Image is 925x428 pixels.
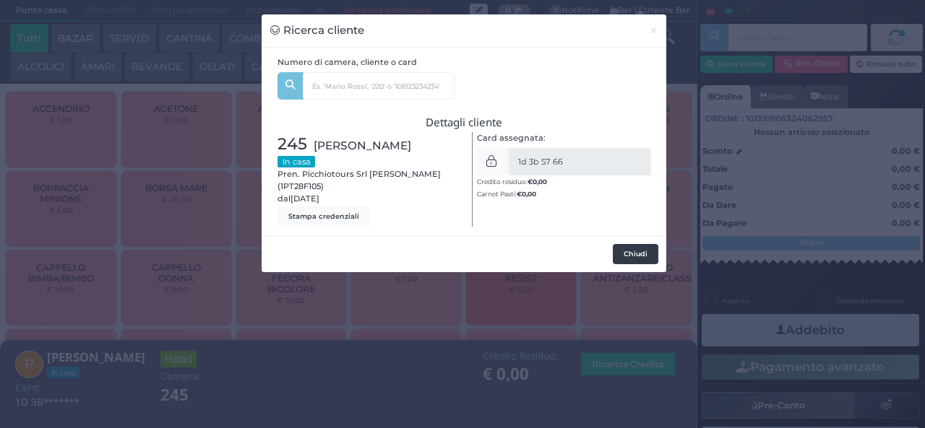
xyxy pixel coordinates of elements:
[641,14,666,47] button: Chiudi
[477,178,547,185] small: Credito residuo:
[649,22,658,38] span: ×
[528,178,547,185] b: €
[517,190,536,198] b: €
[522,189,536,198] span: 0,00
[277,132,307,157] span: 245
[291,193,319,205] span: [DATE]
[270,132,465,227] div: Pren. Picchiotours Srl [PERSON_NAME] (1PT28F105) dal
[533,177,547,186] span: 0,00
[613,244,658,264] button: Chiudi
[314,137,411,154] span: [PERSON_NAME]
[277,206,370,227] button: Stampa credenziali
[477,132,546,144] label: Card assegnata:
[277,156,315,167] small: In casa
[477,190,536,198] small: Carnet Pasti:
[303,72,455,100] input: Es. 'Mario Rossi', '220' o '108123234234'
[277,56,417,69] label: Numero di camera, cliente o card
[270,22,365,39] h3: Ricerca cliente
[277,116,651,128] h3: Dettagli cliente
